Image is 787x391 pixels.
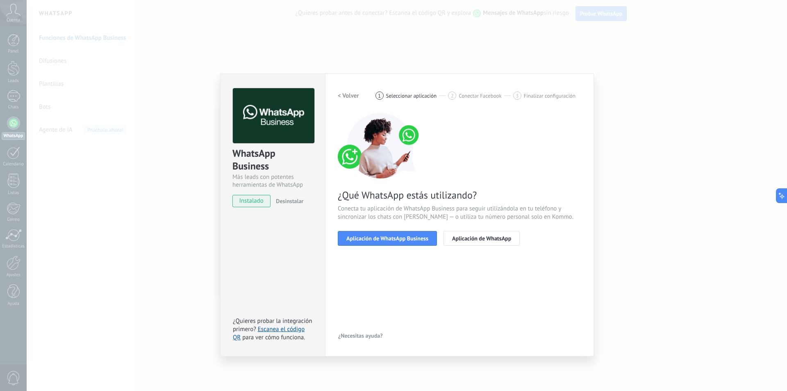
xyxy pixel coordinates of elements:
[346,236,428,241] span: Aplicación de WhatsApp Business
[338,329,383,342] button: ¿Necesitas ayuda?
[232,173,313,189] div: Más leads con potentes herramientas de WhatsApp
[276,197,303,205] span: Desinstalar
[516,92,519,99] span: 3
[273,195,303,207] button: Desinstalar
[338,92,359,100] h2: < Volver
[232,147,313,173] div: WhatsApp Business
[386,93,437,99] span: Seleccionar aplicación
[338,205,581,221] span: Conecta tu aplicación de WhatsApp Business para seguir utilizándola en tu teléfono y sincronizar ...
[338,113,424,178] img: connect number
[524,93,575,99] span: Finalizar configuración
[459,93,502,99] span: Conectar Facebook
[233,195,270,207] span: instalado
[233,317,312,333] span: ¿Quieres probar la integración primero?
[378,92,381,99] span: 1
[233,325,305,341] a: Escanea el código QR
[338,333,383,338] span: ¿Necesitas ayuda?
[338,231,437,246] button: Aplicación de WhatsApp Business
[338,189,581,201] span: ¿Qué WhatsApp estás utilizando?
[452,236,511,241] span: Aplicación de WhatsApp
[444,231,520,246] button: Aplicación de WhatsApp
[451,92,454,99] span: 2
[242,334,305,341] span: para ver cómo funciona.
[338,88,359,103] button: < Volver
[233,88,314,144] img: logo_main.png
